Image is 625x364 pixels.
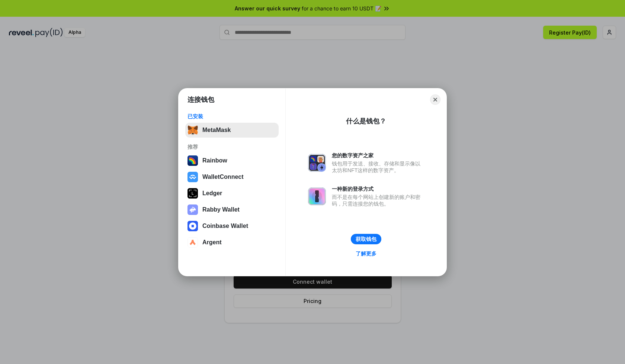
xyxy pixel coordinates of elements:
[185,123,279,138] button: MetaMask
[202,190,222,197] div: Ledger
[185,235,279,250] button: Argent
[332,194,424,207] div: 而不是在每个网站上创建新的账户和密码，只需连接您的钱包。
[187,113,276,120] div: 已安装
[185,219,279,233] button: Coinbase Wallet
[430,94,440,105] button: Close
[202,174,244,180] div: WalletConnect
[308,154,326,172] img: svg+xml,%3Csvg%20xmlns%3D%22http%3A%2F%2Fwww.w3.org%2F2000%2Fsvg%22%20fill%3D%22none%22%20viewBox...
[187,125,198,135] img: svg+xml,%3Csvg%20fill%3D%22none%22%20height%3D%2233%22%20viewBox%3D%220%200%2035%2033%22%20width%...
[185,170,279,184] button: WalletConnect
[356,250,376,257] div: 了解更多
[202,239,222,246] div: Argent
[187,172,198,182] img: svg+xml,%3Csvg%20width%3D%2228%22%20height%3D%2228%22%20viewBox%3D%220%200%2028%2028%22%20fill%3D...
[187,237,198,248] img: svg+xml,%3Csvg%20width%3D%2228%22%20height%3D%2228%22%20viewBox%3D%220%200%2028%2028%22%20fill%3D...
[187,188,198,199] img: svg+xml,%3Csvg%20xmlns%3D%22http%3A%2F%2Fwww.w3.org%2F2000%2Fsvg%22%20width%3D%2228%22%20height%3...
[202,157,227,164] div: Rainbow
[187,155,198,166] img: svg+xml,%3Csvg%20width%3D%22120%22%20height%3D%22120%22%20viewBox%3D%220%200%20120%20120%22%20fil...
[332,152,424,159] div: 您的数字资产之家
[185,202,279,217] button: Rabby Wallet
[351,234,381,244] button: 获取钱包
[185,186,279,201] button: Ledger
[187,204,198,215] img: svg+xml,%3Csvg%20xmlns%3D%22http%3A%2F%2Fwww.w3.org%2F2000%2Fsvg%22%20fill%3D%22none%22%20viewBox...
[187,221,198,231] img: svg+xml,%3Csvg%20width%3D%2228%22%20height%3D%2228%22%20viewBox%3D%220%200%2028%2028%22%20fill%3D...
[351,249,381,258] a: 了解更多
[185,153,279,168] button: Rainbow
[202,206,240,213] div: Rabby Wallet
[332,160,424,174] div: 钱包用于发送、接收、存储和显示像以太坊和NFT这样的数字资产。
[346,117,386,126] div: 什么是钱包？
[356,236,376,242] div: 获取钱包
[332,186,424,192] div: 一种新的登录方式
[187,144,276,150] div: 推荐
[308,187,326,205] img: svg+xml,%3Csvg%20xmlns%3D%22http%3A%2F%2Fwww.w3.org%2F2000%2Fsvg%22%20fill%3D%22none%22%20viewBox...
[202,223,248,229] div: Coinbase Wallet
[202,127,231,133] div: MetaMask
[187,95,214,104] h1: 连接钱包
